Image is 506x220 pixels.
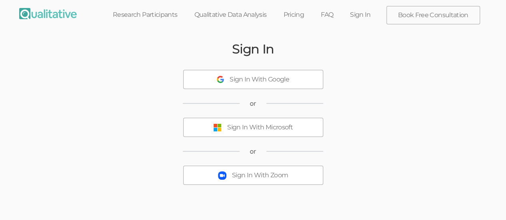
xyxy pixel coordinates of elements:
h2: Sign In [232,42,274,56]
button: Sign In With Google [183,70,323,89]
img: Sign In With Zoom [218,171,226,180]
button: Sign In With Microsoft [183,118,323,137]
img: Qualitative [19,8,77,19]
a: Research Participants [104,6,186,24]
span: or [250,147,256,156]
div: Sign In With Microsoft [227,123,293,132]
div: Sign In With Zoom [232,171,288,180]
a: Book Free Consultation [387,6,480,24]
div: Sign In With Google [230,75,289,84]
a: Qualitative Data Analysis [186,6,275,24]
span: or [250,99,256,108]
img: Sign In With Microsoft [213,123,222,132]
iframe: Chat Widget [466,182,506,220]
a: Sign In [342,6,379,24]
img: Sign In With Google [217,76,224,83]
button: Sign In With Zoom [183,166,323,185]
a: FAQ [312,6,342,24]
a: Pricing [275,6,312,24]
